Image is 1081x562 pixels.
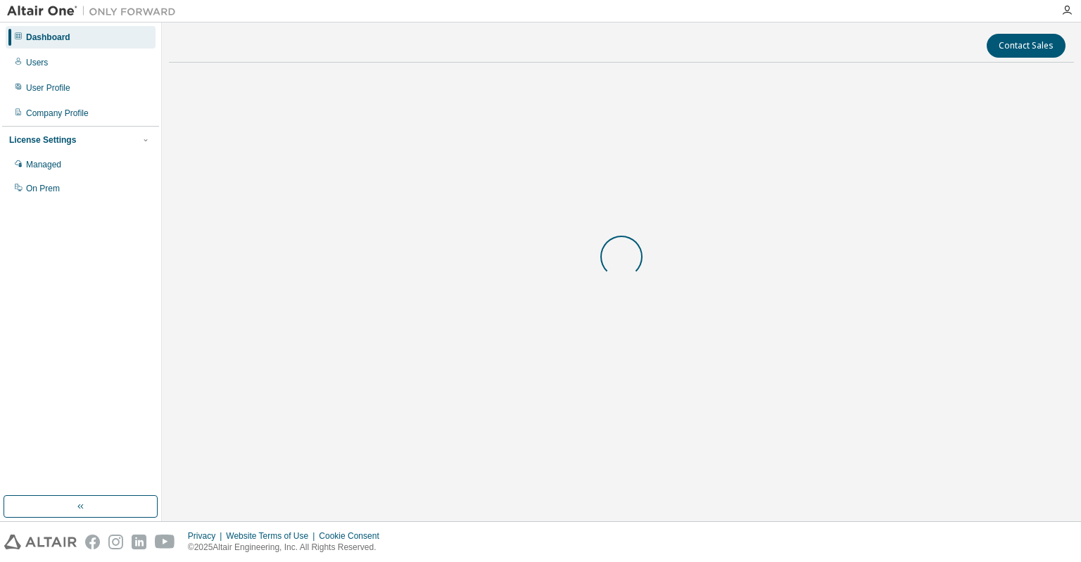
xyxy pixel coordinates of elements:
div: Managed [26,159,61,170]
img: altair_logo.svg [4,535,77,549]
button: Contact Sales [987,34,1066,58]
img: instagram.svg [108,535,123,549]
img: linkedin.svg [132,535,146,549]
img: Altair One [7,4,183,18]
div: Dashboard [26,32,70,43]
div: License Settings [9,134,76,146]
div: Users [26,57,48,68]
div: Website Terms of Use [226,530,319,542]
div: Cookie Consent [319,530,387,542]
img: youtube.svg [155,535,175,549]
div: Company Profile [26,108,89,119]
div: Privacy [188,530,226,542]
div: On Prem [26,183,60,194]
p: © 2025 Altair Engineering, Inc. All Rights Reserved. [188,542,388,554]
img: facebook.svg [85,535,100,549]
div: User Profile [26,82,70,94]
